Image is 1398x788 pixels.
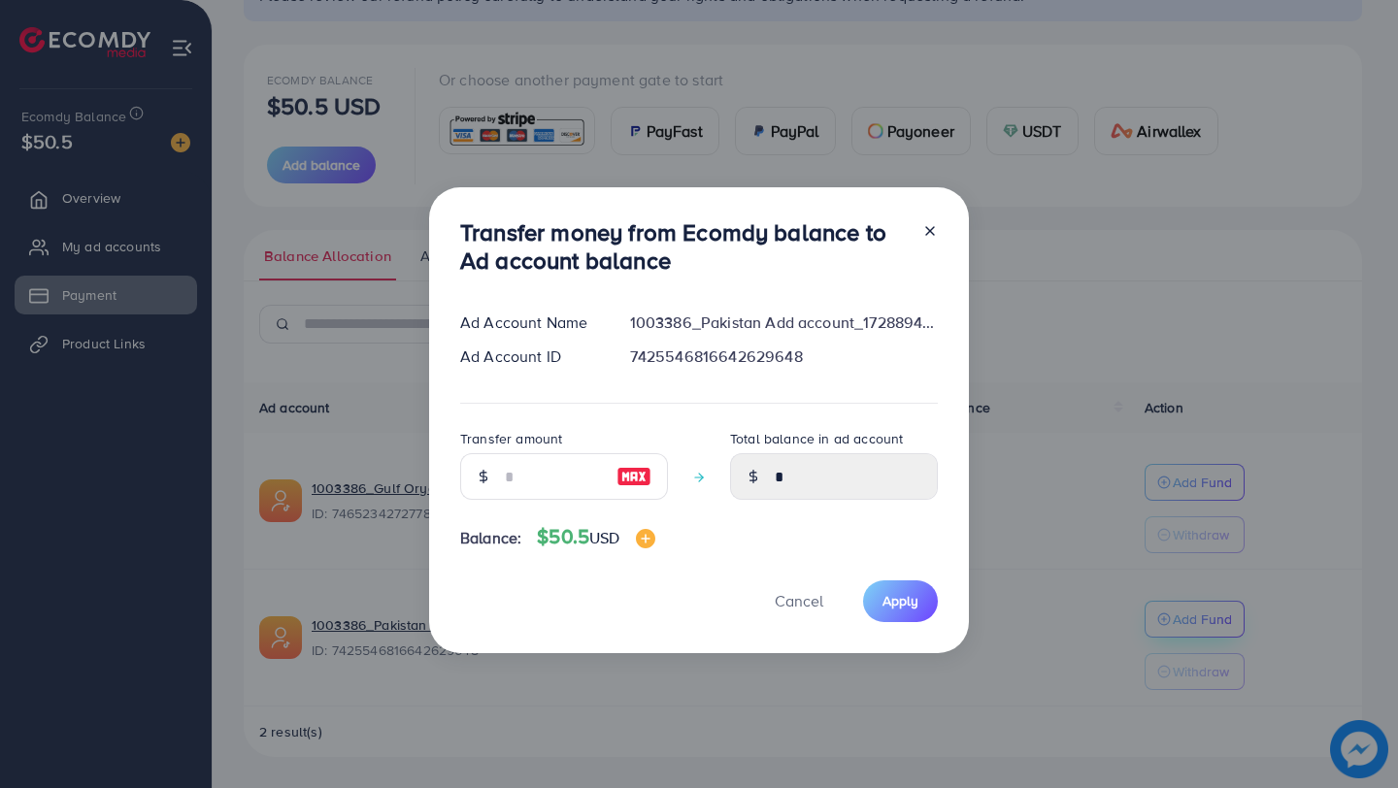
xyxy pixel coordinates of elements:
[636,529,655,548] img: image
[445,345,615,368] div: Ad Account ID
[730,429,903,448] label: Total balance in ad account
[750,580,848,622] button: Cancel
[460,429,562,448] label: Transfer amount
[863,580,938,622] button: Apply
[589,527,619,548] span: USD
[775,590,823,611] span: Cancel
[537,525,654,549] h4: $50.5
[616,465,651,488] img: image
[615,312,953,334] div: 1003386_Pakistan Add account_1728894866261
[460,527,521,549] span: Balance:
[460,218,907,275] h3: Transfer money from Ecomdy balance to Ad account balance
[615,345,953,368] div: 7425546816642629648
[445,312,615,334] div: Ad Account Name
[882,591,918,610] span: Apply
